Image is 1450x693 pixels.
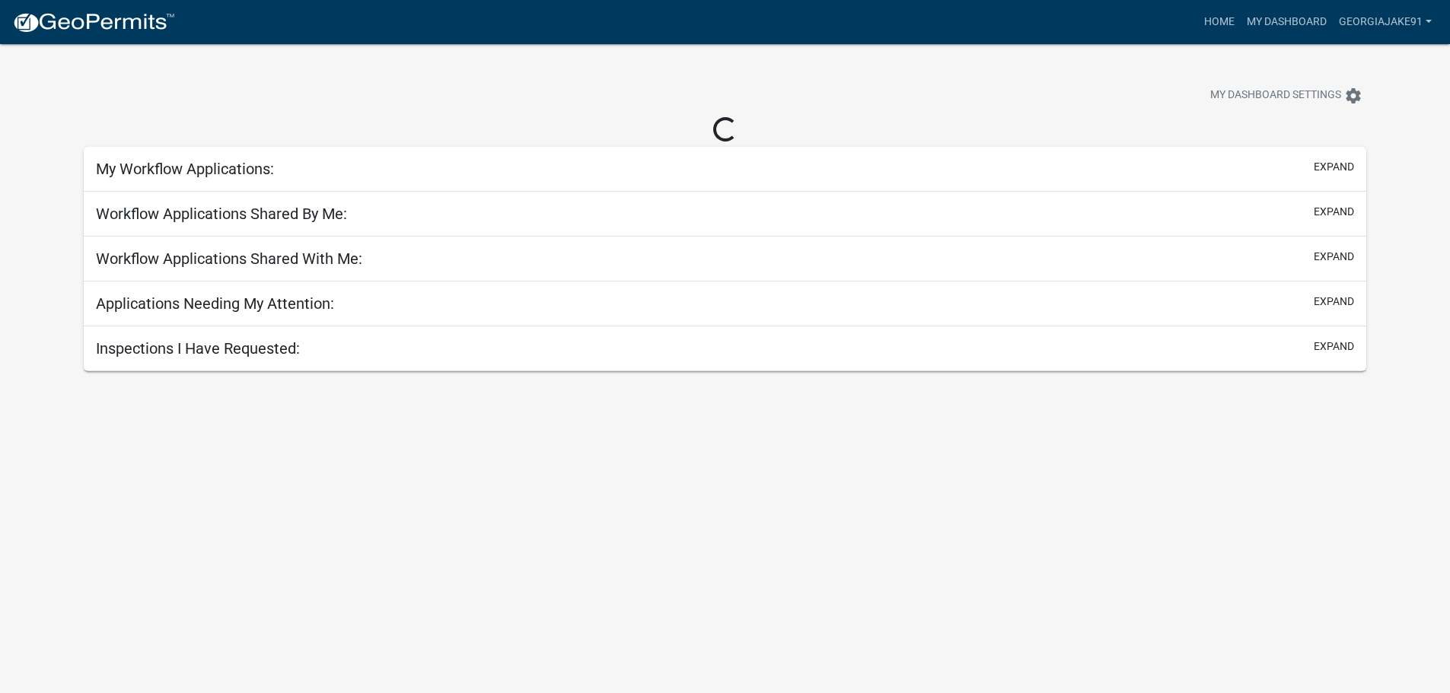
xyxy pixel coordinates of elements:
[96,160,274,178] h5: My Workflow Applications:
[1314,204,1354,220] button: expand
[1314,294,1354,310] button: expand
[1333,8,1438,37] a: georgiajake91
[96,294,334,313] h5: Applications Needing My Attention:
[1314,339,1354,354] button: expand
[96,339,300,358] h5: Inspections I Have Requested:
[1198,8,1241,37] a: Home
[1210,87,1341,105] span: My Dashboard Settings
[1198,81,1375,110] button: My Dashboard Settingssettings
[1344,87,1362,105] i: settings
[96,250,362,268] h5: Workflow Applications Shared With Me:
[96,205,347,223] h5: Workflow Applications Shared By Me:
[1314,159,1354,175] button: expand
[1314,249,1354,265] button: expand
[1241,8,1333,37] a: My Dashboard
